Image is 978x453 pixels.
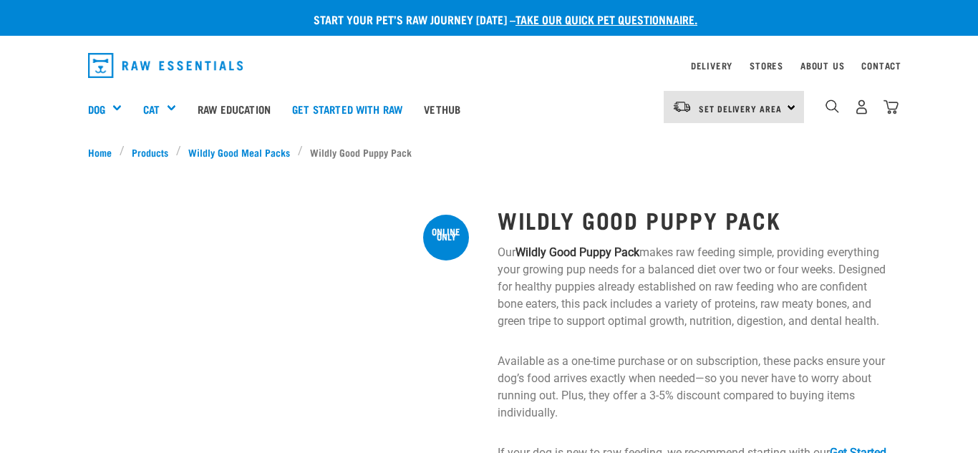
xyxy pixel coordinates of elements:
[187,80,281,137] a: Raw Education
[181,145,298,160] a: Wildly Good Meal Packs
[498,244,890,330] p: Our makes raw feeding simple, providing everything your growing pup needs for a balanced diet ove...
[88,53,243,78] img: Raw Essentials Logo
[77,47,901,84] nav: dropdown navigation
[672,100,692,113] img: van-moving.png
[826,99,839,113] img: home-icon-1@2x.png
[88,101,105,117] a: Dog
[125,145,176,160] a: Products
[413,80,471,137] a: Vethub
[498,207,890,233] h1: Wildly Good Puppy Pack
[883,99,899,115] img: home-icon@2x.png
[854,99,869,115] img: user.png
[515,16,697,22] a: take our quick pet questionnaire.
[691,63,732,68] a: Delivery
[800,63,844,68] a: About Us
[750,63,783,68] a: Stores
[699,106,782,111] span: Set Delivery Area
[88,145,120,160] a: Home
[498,353,890,422] p: Available as a one-time purchase or on subscription, these packs ensure your dog’s food arrives e...
[861,63,901,68] a: Contact
[88,145,890,160] nav: breadcrumbs
[143,101,160,117] a: Cat
[281,80,413,137] a: Get started with Raw
[515,245,639,259] strong: Wildly Good Puppy Pack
